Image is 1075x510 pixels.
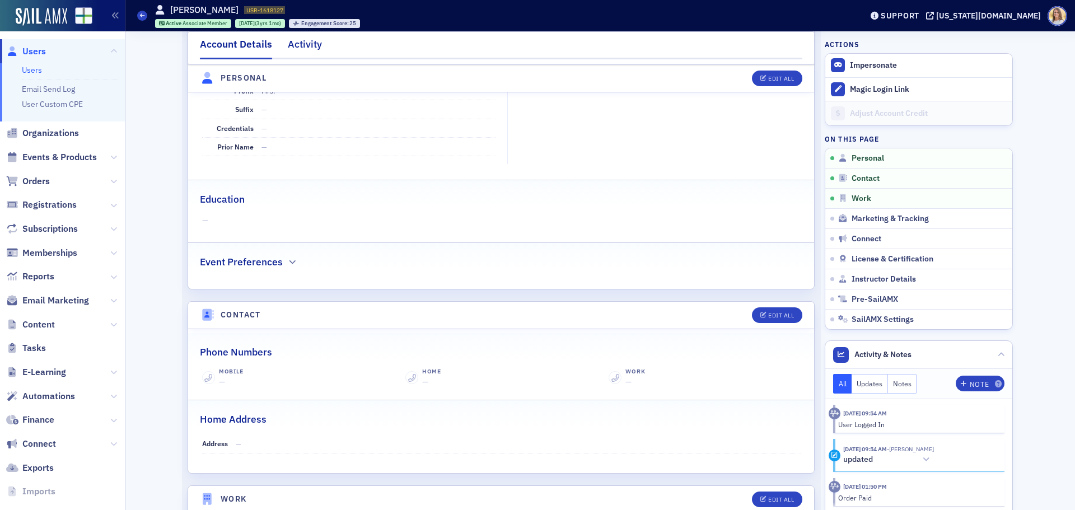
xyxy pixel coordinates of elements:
span: Prior Name [217,142,254,151]
button: Magic Login Link [825,77,1012,101]
div: Edit All [768,312,794,319]
a: Users [6,45,46,58]
div: Order Paid [838,493,997,503]
button: All [833,374,852,394]
span: Work [852,194,871,204]
span: Reports [22,270,54,283]
span: Personal [852,153,884,163]
span: Memberships [22,247,77,259]
button: Edit All [752,492,802,507]
a: Email Marketing [6,294,89,307]
h4: On this page [825,134,1013,144]
button: [US_STATE][DOMAIN_NAME] [926,12,1045,20]
span: — [261,142,267,151]
span: Organizations [22,127,79,139]
span: Marketing & Tracking [852,214,929,224]
span: Registrations [22,199,77,211]
div: Magic Login Link [850,85,1007,95]
button: Note [956,376,1004,391]
h4: Personal [221,72,267,84]
span: Imports [22,485,55,498]
a: E-Learning [6,366,66,378]
time: 9/24/2025 09:54 AM [843,445,887,453]
span: Connect [852,234,881,244]
div: Activity [829,481,840,493]
span: Automations [22,390,75,403]
div: Home [422,367,441,376]
div: Work [625,367,645,376]
div: [US_STATE][DOMAIN_NAME] [936,11,1041,21]
span: Active [166,20,183,27]
h2: Phone Numbers [200,345,272,359]
span: Contact [852,174,880,184]
a: Email Send Log [22,84,75,94]
h2: Event Preferences [200,255,283,269]
a: Adjust Account Credit [825,101,1012,125]
span: Subscriptions [22,223,78,235]
span: Engagement Score : [301,20,350,27]
span: — [625,377,632,387]
span: USR-1618127 [246,6,283,14]
a: Imports [6,485,55,498]
a: Active Associate Member [159,20,228,27]
button: Edit All [752,307,802,323]
img: SailAMX [75,7,92,25]
span: Melanie Dunn [887,445,934,453]
img: SailAMX [16,8,67,26]
span: Events & Products [22,151,97,163]
button: Edit All [752,71,802,86]
div: Engagement Score: 25 [289,19,360,28]
div: Activity [288,37,322,58]
button: Impersonate [850,60,897,71]
div: (3yrs 1mo) [239,20,281,27]
a: Events & Products [6,151,97,163]
button: Updates [852,374,888,394]
div: Edit All [768,497,794,503]
a: Users [22,65,42,75]
span: — [202,215,801,227]
div: Active: Active: Associate Member [155,19,232,28]
h4: Contact [221,309,261,321]
span: Content [22,319,55,331]
button: Notes [888,374,917,394]
span: Pre-SailAMX [852,294,898,305]
span: Prefix [234,86,254,95]
a: Subscriptions [6,223,78,235]
span: SailAMX Settings [852,315,914,325]
span: Profile [1048,6,1067,26]
a: Memberships [6,247,77,259]
h2: Home Address [200,412,267,427]
h5: updated [843,455,873,465]
time: 9/24/2025 09:54 AM [843,409,887,417]
span: Connect [22,438,56,450]
div: Update [829,450,840,461]
span: Activity & Notes [854,349,912,361]
a: Organizations [6,127,79,139]
div: Note [970,381,989,387]
a: Content [6,319,55,331]
span: — [236,439,241,448]
a: Exports [6,462,54,474]
span: Suffix [235,105,254,114]
span: — [422,377,428,387]
div: Adjust Account Credit [850,109,1007,119]
a: Reports [6,270,54,283]
div: 2022-07-25 00:00:00 [235,19,285,28]
div: User Logged In [838,419,997,429]
time: 5/1/2025 01:50 PM [843,483,887,490]
span: Associate Member [183,20,227,27]
div: Support [881,11,919,21]
div: Activity [829,408,840,419]
div: Mobile [219,367,244,376]
span: Tasks [22,342,46,354]
span: — [261,105,267,114]
a: Finance [6,414,54,426]
a: Tasks [6,342,46,354]
a: Registrations [6,199,77,211]
span: Orders [22,175,50,188]
span: Address [202,439,228,448]
h1: [PERSON_NAME] [170,4,239,16]
span: — [219,377,225,387]
span: Finance [22,414,54,426]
